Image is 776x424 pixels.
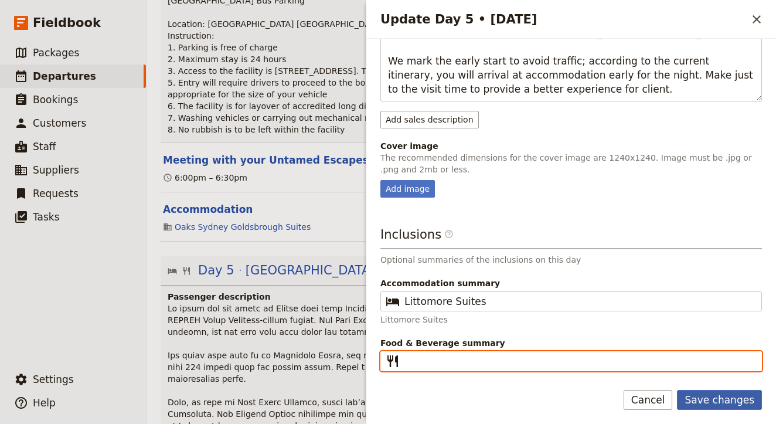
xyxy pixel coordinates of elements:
button: Save changes [677,390,762,410]
span: [GEOGRAPHIC_DATA] to [GEOGRAPHIC_DATA] [246,262,525,279]
input: Food & Beverage summary​ [404,354,754,368]
span: Customers [33,117,86,129]
input: Accommodation summary​ [404,294,754,308]
div: 6:00pm – 6:30pm [163,172,247,184]
div: Cover image [380,140,762,152]
span: Settings [33,374,74,385]
span: Day 5 [198,262,234,279]
button: Edit day information [168,262,589,279]
button: Close drawer [747,9,767,29]
button: Edit this itinerary item [163,202,253,216]
span: ​ [386,294,400,308]
span: Suppliers [33,164,79,176]
span: ​ [386,354,400,368]
p: Optional summaries of the inclusions on this day [380,254,762,266]
span: Fieldbook [33,14,101,32]
span: Bookings [33,94,78,106]
h2: Update Day 5 • [DATE] [380,11,747,28]
span: Tasks [33,211,60,223]
span: Food & Beverage summary [380,337,762,349]
button: Cancel [624,390,673,410]
span: Packages [33,47,79,59]
span: Staff [33,141,56,152]
span: ​ [444,229,454,243]
h3: Inclusions [380,226,762,249]
span: Accommodation summary [380,277,762,289]
span: ​ [444,229,454,239]
h4: Passenger description [168,291,757,303]
span: Requests [33,188,79,199]
span: Help [33,397,56,409]
span: Departures [33,70,96,82]
p: Littomore Suites [380,314,762,325]
a: Oaks Sydney Goldsbrough Suites [175,221,311,233]
button: Add sales description [380,111,479,128]
button: Edit this itinerary item [163,153,404,167]
div: Add image [380,180,435,198]
p: The recommended dimensions for the cover image are 1240x1240. Image must be .jpg or .png and 2mb ... [380,152,762,175]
